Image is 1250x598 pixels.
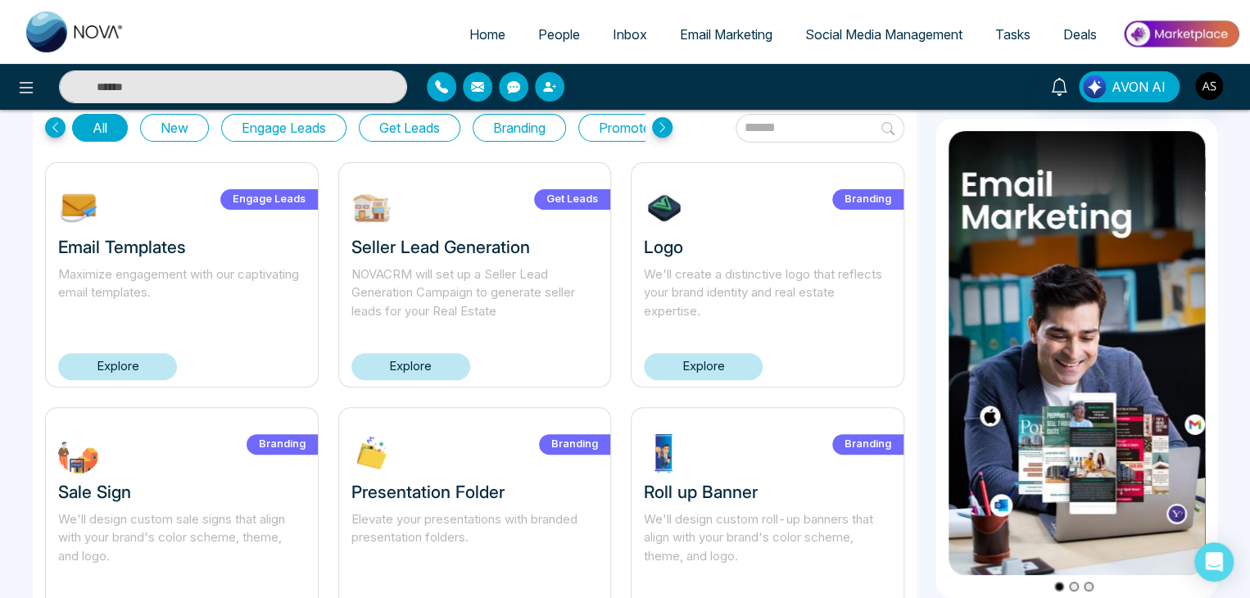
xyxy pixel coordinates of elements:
[1079,71,1180,102] button: AVON AI
[644,482,891,502] h3: Roll up Banner
[1083,75,1106,98] img: Lead Flow
[644,188,685,229] img: 7tHiu1732304639.jpg
[832,189,904,210] label: Branding
[663,19,789,50] a: Email Marketing
[473,114,566,142] button: Branding
[644,237,891,257] h3: Logo
[26,11,125,52] img: Nova CRM Logo
[613,26,647,43] span: Inbox
[247,434,318,455] label: Branding
[644,433,685,473] img: ptdrg1732303548.jpg
[58,188,99,229] img: NOmgJ1742393483.jpg
[359,114,460,142] button: Get Leads
[539,434,610,455] label: Branding
[644,265,891,321] p: We'll create a distinctive logo that reflects your brand identity and real estate expertise.
[351,265,599,321] p: NOVACRM will set up a Seller Lead Generation Campaign to generate seller leads for your Real Estate
[351,353,470,380] a: Explore
[680,26,772,43] span: Email Marketing
[220,189,318,210] label: Engage Leads
[351,510,599,566] p: Elevate your presentations with branded presentation folders.
[596,19,663,50] a: Inbox
[453,19,522,50] a: Home
[644,510,891,566] p: We'll design custom roll-up banners that align with your brand's color scheme, theme, and logo.
[351,237,599,257] h3: Seller Lead Generation
[979,19,1047,50] a: Tasks
[995,26,1030,43] span: Tasks
[351,188,392,229] img: W9EOY1739212645.jpg
[578,114,718,142] button: Promote Listings
[1194,542,1234,582] div: Open Intercom Messenger
[538,26,580,43] span: People
[1084,582,1094,591] button: Go to slide 3
[221,114,346,142] button: Engage Leads
[522,19,596,50] a: People
[789,19,979,50] a: Social Media Management
[644,353,763,380] a: Explore
[534,189,610,210] label: Get Leads
[805,26,962,43] span: Social Media Management
[58,510,306,566] p: We'll design custom sale signs that align with your brand's color scheme, theme, and logo.
[469,26,505,43] span: Home
[58,353,177,380] a: Explore
[58,237,306,257] h3: Email Templates
[72,114,128,142] button: All
[140,114,209,142] button: New
[1121,16,1240,52] img: Market-place.gif
[949,131,1205,575] img: item1.png
[1063,26,1097,43] span: Deals
[58,265,306,321] p: Maximize engagement with our captivating email templates.
[1112,77,1166,97] span: AVON AI
[832,434,904,455] label: Branding
[351,433,392,473] img: XLP2c1732303713.jpg
[1195,72,1223,100] img: User Avatar
[1069,582,1079,591] button: Go to slide 2
[58,482,306,502] h3: Sale Sign
[1054,582,1064,591] button: Go to slide 1
[58,433,99,473] img: FWbuT1732304245.jpg
[1047,19,1113,50] a: Deals
[351,482,599,502] h3: Presentation Folder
